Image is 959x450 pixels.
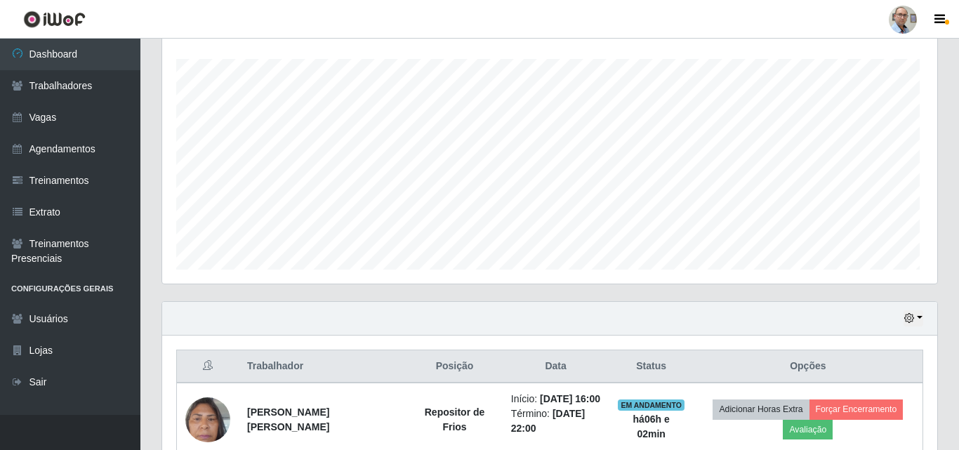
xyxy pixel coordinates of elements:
th: Opções [694,350,923,383]
strong: há 06 h e 02 min [633,413,670,439]
strong: [PERSON_NAME] [PERSON_NAME] [247,406,329,432]
strong: Repositor de Frios [425,406,485,432]
button: Avaliação [783,420,833,439]
button: Adicionar Horas Extra [713,399,809,419]
th: Posição [406,350,502,383]
li: Término: [511,406,601,436]
img: CoreUI Logo [23,11,86,28]
span: EM ANDAMENTO [618,399,684,411]
img: 1706817877089.jpeg [185,390,230,449]
th: Data [503,350,609,383]
th: Status [609,350,694,383]
li: Início: [511,392,601,406]
button: Forçar Encerramento [809,399,904,419]
th: Trabalhador [239,350,406,383]
time: [DATE] 16:00 [540,393,600,404]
